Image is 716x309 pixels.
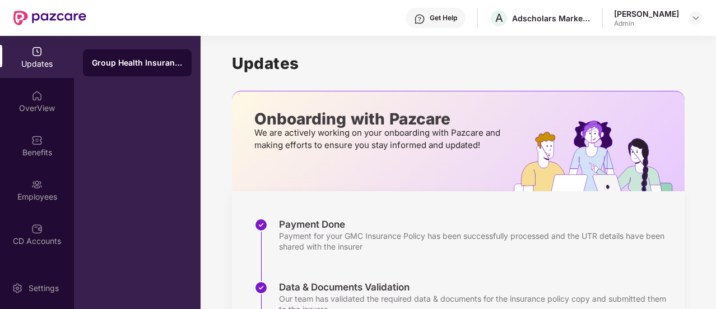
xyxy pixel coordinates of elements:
[254,218,268,232] img: svg+xml;base64,PHN2ZyBpZD0iU3RlcC1Eb25lLTMyeDMyIiB4bWxucz0iaHR0cDovL3d3dy53My5vcmcvMjAwMC9zdmciIH...
[512,13,591,24] div: Adscholars Marketing India Private Limited
[232,54,685,73] h1: Updates
[414,13,425,25] img: svg+xml;base64,PHN2ZyBpZD0iSGVscC0zMngzMiIgeG1sbnM9Imh0dHA6Ly93d3cudzMub3JnLzIwMDAvc3ZnIiB3aWR0aD...
[254,114,504,124] p: Onboarding with Pazcare
[92,57,183,68] div: Group Health Insurance
[25,283,62,294] div: Settings
[13,11,86,25] img: New Pazcare Logo
[31,223,43,234] img: svg+xml;base64,PHN2ZyBpZD0iQ0RfQWNjb3VudHMiIGRhdGEtbmFtZT0iQ0QgQWNjb3VudHMiIHhtbG5zPSJodHRwOi8vd3...
[254,127,504,151] p: We are actively working on your onboarding with Pazcare and making efforts to ensure you stay inf...
[254,281,268,294] img: svg+xml;base64,PHN2ZyBpZD0iU3RlcC1Eb25lLTMyeDMyIiB4bWxucz0iaHR0cDovL3d3dy53My5vcmcvMjAwMC9zdmciIH...
[430,13,457,22] div: Get Help
[31,135,43,146] img: svg+xml;base64,PHN2ZyBpZD0iQmVuZWZpdHMiIHhtbG5zPSJodHRwOi8vd3d3LnczLm9yZy8yMDAwL3N2ZyIgd2lkdGg9Ij...
[279,218,673,230] div: Payment Done
[691,13,700,22] img: svg+xml;base64,PHN2ZyBpZD0iRHJvcGRvd24tMzJ4MzIiIHhtbG5zPSJodHRwOi8vd3d3LnczLm9yZy8yMDAwL3N2ZyIgd2...
[279,230,673,252] div: Payment for your GMC Insurance Policy has been successfully processed and the UTR details have be...
[614,19,679,28] div: Admin
[31,46,43,57] img: svg+xml;base64,PHN2ZyBpZD0iVXBkYXRlZCIgeG1sbnM9Imh0dHA6Ly93d3cudzMub3JnLzIwMDAvc3ZnIiB3aWR0aD0iMj...
[614,8,679,19] div: [PERSON_NAME]
[31,90,43,102] img: svg+xml;base64,PHN2ZyBpZD0iSG9tZSIgeG1sbnM9Imh0dHA6Ly93d3cudzMub3JnLzIwMDAvc3ZnIiB3aWR0aD0iMjAiIG...
[12,283,23,294] img: svg+xml;base64,PHN2ZyBpZD0iU2V0dGluZy0yMHgyMCIgeG1sbnM9Imh0dHA6Ly93d3cudzMub3JnLzIwMDAvc3ZnIiB3aW...
[31,179,43,190] img: svg+xml;base64,PHN2ZyBpZD0iRW1wbG95ZWVzIiB4bWxucz0iaHR0cDovL3d3dy53My5vcmcvMjAwMC9zdmciIHdpZHRoPS...
[279,281,673,293] div: Data & Documents Validation
[514,121,685,191] img: hrOnboarding
[495,11,503,25] span: A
